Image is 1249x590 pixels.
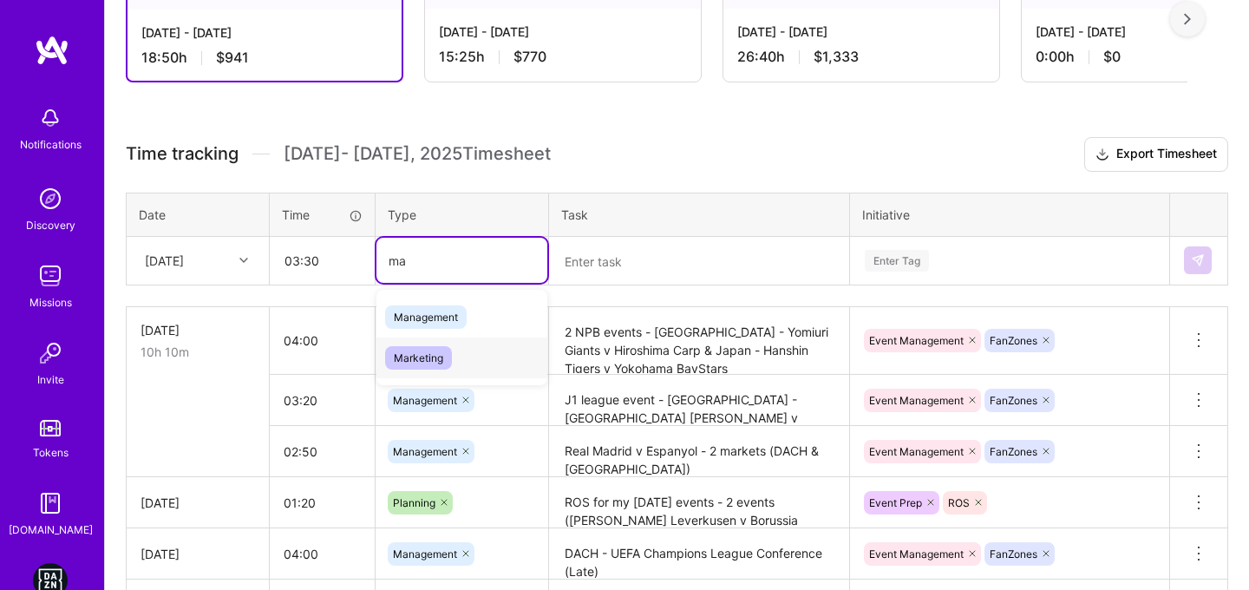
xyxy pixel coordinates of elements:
[33,336,68,370] img: Invite
[551,309,847,374] textarea: 2 NPB events - [GEOGRAPHIC_DATA] - Yomiuri Giants v Hiroshima Carp & Japan - Hanshin Tigers v Yok...
[33,101,68,135] img: bell
[270,377,375,423] input: HH:MM
[141,321,255,339] div: [DATE]
[869,547,964,560] span: Event Management
[141,49,388,67] div: 18:50 h
[990,445,1037,458] span: FanZones
[551,377,847,424] textarea: J1 league event - [GEOGRAPHIC_DATA] - [GEOGRAPHIC_DATA] [PERSON_NAME] v Avispa Fukuoka
[1084,137,1228,172] button: Export Timesheet
[145,252,184,270] div: [DATE]
[1184,13,1191,25] img: right
[239,256,248,265] i: icon Chevron
[385,346,452,370] span: Marketing
[990,334,1037,347] span: FanZones
[141,545,255,563] div: [DATE]
[126,143,239,165] span: Time tracking
[393,445,457,458] span: Management
[439,48,687,66] div: 15:25 h
[376,193,549,236] th: Type
[141,494,255,512] div: [DATE]
[869,394,964,407] span: Event Management
[869,496,922,509] span: Event Prep
[551,428,847,475] textarea: Real Madrid v Espanyol - 2 markets (DACH & [GEOGRAPHIC_DATA])
[9,521,93,539] div: [DOMAIN_NAME]
[393,496,435,509] span: Planning
[33,181,68,216] img: discovery
[990,394,1037,407] span: FanZones
[20,135,82,154] div: Notifications
[990,547,1037,560] span: FanZones
[40,420,61,436] img: tokens
[284,143,551,165] span: [DATE] - [DATE] , 2025 Timesheet
[551,479,847,527] textarea: ROS for my [DATE] events - 2 events ([PERSON_NAME] Leverkusen v Borussia M'gladbach & DACH - Olym...
[127,193,270,236] th: Date
[1103,48,1121,66] span: $0
[270,318,375,364] input: HH:MM
[282,206,363,224] div: Time
[271,238,374,284] input: HH:MM
[869,445,964,458] span: Event Management
[549,193,850,236] th: Task
[439,23,687,41] div: [DATE] - [DATE]
[393,547,457,560] span: Management
[141,23,388,42] div: [DATE] - [DATE]
[737,48,985,66] div: 26:40 h
[1191,253,1205,267] img: Submit
[393,394,457,407] span: Management
[814,48,859,66] span: $1,333
[26,216,75,234] div: Discovery
[513,48,546,66] span: $770
[33,486,68,521] img: guide book
[270,531,375,577] input: HH:MM
[270,480,375,526] input: HH:MM
[551,530,847,578] textarea: DACH - UEFA Champions League Conference (Late)
[948,496,970,509] span: ROS
[270,429,375,475] input: HH:MM
[33,443,69,462] div: Tokens
[385,305,467,329] span: Management
[865,247,929,274] div: Enter Tag
[33,259,68,293] img: teamwork
[37,370,64,389] div: Invite
[141,343,255,361] div: 10h 10m
[737,23,985,41] div: [DATE] - [DATE]
[29,293,72,311] div: Missions
[216,49,249,67] span: $941
[862,206,1157,224] div: Initiative
[1095,146,1109,164] i: icon Download
[35,35,69,66] img: logo
[869,334,964,347] span: Event Management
